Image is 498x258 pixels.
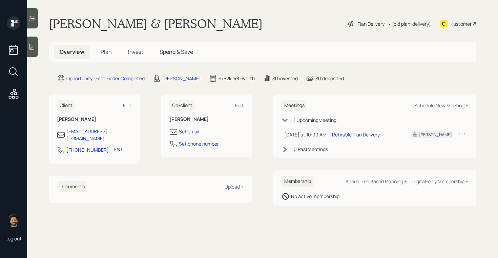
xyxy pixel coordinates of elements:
[235,102,244,109] div: Edit
[357,20,385,27] div: Plan Delivery
[169,100,195,111] h6: Co-client
[114,146,123,153] div: EST
[225,184,244,190] div: Upload +
[57,181,87,192] h6: Documents
[219,75,255,82] div: $752k net-worth
[66,75,145,82] div: Opportunity · Fact Finder Completed
[123,102,131,109] div: Edit
[162,75,201,82] div: [PERSON_NAME]
[169,116,244,122] h6: [PERSON_NAME]
[414,102,468,109] div: Schedule New Meeting +
[282,100,307,111] h6: Meetings
[57,116,131,122] h6: [PERSON_NAME]
[160,48,193,56] span: Spend & Save
[294,116,336,124] div: 1 Upcoming Meeting
[346,178,407,185] div: Annual Fee Based Planning +
[388,20,431,27] div: • (old plan-delivery)
[412,178,468,185] div: Digital-only Membership +
[451,20,472,27] div: Kustomer
[5,235,22,242] div: Log out
[101,48,112,56] span: Plan
[7,214,20,227] img: eric-schwartz-headshot.png
[291,193,339,200] div: No active membership
[49,16,263,31] h1: [PERSON_NAME] & [PERSON_NAME]
[66,146,109,153] div: [PHONE_NUMBER]
[128,48,143,56] span: Invest
[294,146,328,153] div: 0 Past Meeting s
[66,128,131,142] div: [EMAIL_ADDRESS][DOMAIN_NAME]
[272,75,298,82] div: $0 invested
[282,176,314,187] h6: Membership
[179,140,219,147] div: Set phone number
[57,100,75,111] h6: Client
[60,48,84,56] span: Overview
[419,132,452,138] div: [PERSON_NAME]
[332,131,380,138] div: Retirable Plan Delivery
[284,131,327,138] div: [DATE] at 10:00 AM
[315,75,344,82] div: $0 deposited
[179,128,199,135] div: Set email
